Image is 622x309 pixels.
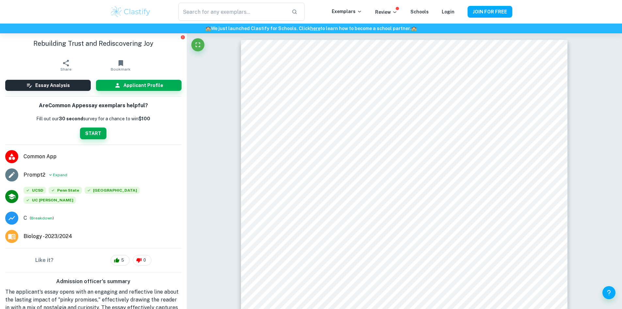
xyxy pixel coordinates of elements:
[24,197,76,206] div: Accepted: University of California, Davis
[24,187,46,194] span: UCSD
[35,256,54,264] h6: Like it?
[85,187,140,194] span: [GEOGRAPHIC_DATA]
[24,171,45,179] a: Prompt2
[5,80,91,91] button: Essay Analysis
[310,26,320,31] a: here
[442,9,455,14] a: Login
[93,56,148,75] button: Bookmark
[49,187,82,197] div: Accepted: Pennsylvania State University
[181,35,185,40] button: Report issue
[24,187,46,197] div: Accepted: University of California, San Diego
[110,5,152,18] img: Clastify logo
[118,257,128,264] span: 5
[138,116,150,121] strong: $100
[59,116,83,121] b: 30 second
[35,82,70,89] h6: Essay Analysis
[140,257,150,264] span: 0
[1,25,621,32] h6: We just launched Clastify for Schools. Click to learn how to become a school partner.
[24,214,27,222] p: Grade
[85,187,140,197] div: Accepted: Purdue University
[123,82,163,89] h6: Applicant Profile
[5,278,182,285] h6: Admission officer's summary
[111,255,130,266] div: 5
[205,26,211,31] span: 🏫
[602,286,615,299] button: Help and Feedback
[39,56,93,75] button: Share
[133,255,152,266] div: 0
[36,115,150,122] p: Fill out our survey for a chance to win
[49,187,82,194] span: Penn State
[24,171,45,179] span: Prompt 2
[410,9,429,14] a: Schools
[468,6,512,18] button: JOIN FOR FREE
[53,172,67,178] span: Expand
[24,232,72,240] span: Biology - 2023/2024
[80,128,106,139] button: START
[39,102,148,110] h6: Are Common App essay exemplars helpful?
[5,39,182,48] h1: Rebuilding Trust and Rediscovering Joy
[411,26,417,31] span: 🏫
[31,215,53,221] button: Breakdown
[375,9,397,16] p: Review
[191,38,204,51] button: Fullscreen
[30,215,54,221] span: ( )
[60,67,72,72] span: Share
[24,197,76,204] span: UC [PERSON_NAME]
[111,67,131,72] span: Bookmark
[24,232,77,240] a: Major and Application Year
[48,171,67,179] button: Expand
[24,153,182,161] span: Common App
[332,8,362,15] p: Exemplars
[178,3,286,21] input: Search for any exemplars...
[96,80,182,91] button: Applicant Profile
